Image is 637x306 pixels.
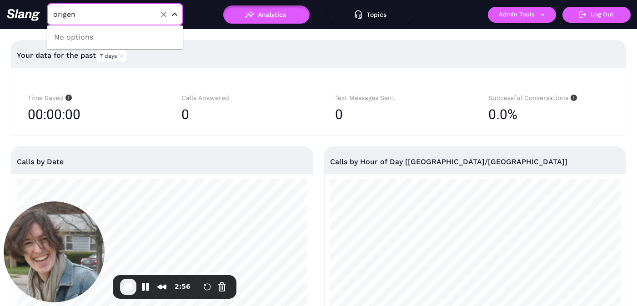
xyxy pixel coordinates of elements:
div: Calls Answered [181,93,302,103]
span: 0 [335,106,343,122]
span: 0 [181,106,189,122]
button: Admin Tools [488,7,556,23]
div: No options [47,25,183,49]
span: 7 days [100,50,124,62]
div: Your data for the past [17,45,620,66]
span: info-circle [63,95,72,101]
img: 623511267c55cb56e2f2a487_logo2.png [6,9,40,21]
span: Time Saved [28,94,72,101]
span: Successful Conversations [488,94,577,101]
span: 0.0% [488,103,517,126]
button: Topics [328,5,414,24]
div: Text Messages Sent [335,93,456,103]
span: 00:00:00 [28,103,80,126]
a: Analytics [223,11,310,17]
span: info-circle [568,95,577,101]
button: Close [169,9,180,20]
div: Calls by Date [17,147,307,176]
button: Clear [157,8,170,21]
button: Analytics [223,5,310,24]
button: Log Out [562,7,631,23]
div: Calls by Hour of Day [[GEOGRAPHIC_DATA]/[GEOGRAPHIC_DATA]] [330,147,621,176]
